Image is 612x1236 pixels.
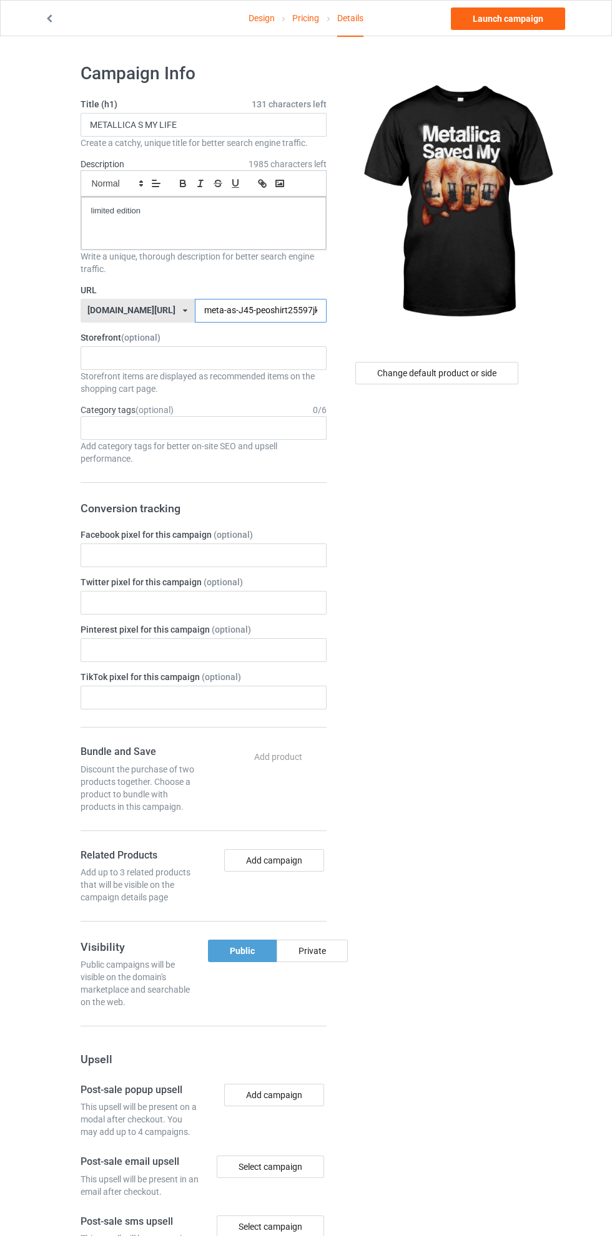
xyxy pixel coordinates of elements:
span: (optional) [121,333,160,343]
span: (optional) [202,672,241,682]
label: TikTok pixel for this campaign [81,671,327,683]
span: (optional) [212,625,251,635]
div: 0 / 6 [313,404,327,416]
a: Design [249,1,275,36]
span: (optional) [214,530,253,540]
h4: Post-sale popup upsell [81,1084,199,1097]
button: Add campaign [224,1084,324,1106]
div: Write a unique, thorough description for better search engine traffic. [81,250,327,275]
h3: Upsell [81,1052,327,1066]
label: Title (h1) [81,98,327,110]
label: Storefront [81,331,327,344]
span: (optional) [204,577,243,587]
div: Details [337,1,363,37]
label: Twitter pixel for this campaign [81,576,327,588]
h3: Conversion tracking [81,501,327,515]
h4: Post-sale sms upsell [81,1215,199,1229]
div: This upsell will be present on a modal after checkout. You may add up to 4 campaigns. [81,1101,199,1138]
div: Create a catchy, unique title for better search engine traffic. [81,137,327,149]
h4: Related Products [81,849,199,862]
div: Discount the purchase of two products together. Choose a product to bundle with products in this ... [81,763,199,813]
div: Public campaigns will be visible on the domain's marketplace and searchable on the web. [81,958,199,1008]
h4: Bundle and Save [81,746,199,759]
h1: Campaign Info [81,62,327,85]
span: 1985 characters left [249,158,327,170]
div: Add category tags for better on-site SEO and upsell performance. [81,440,327,465]
div: Select campaign [217,1156,324,1178]
label: Category tags [81,404,174,416]
label: Description [81,159,124,169]
div: [DOMAIN_NAME][URL] [87,306,175,314]
label: Facebook pixel for this campaign [81,528,327,541]
div: Private [277,940,348,962]
a: Launch campaign [451,7,565,30]
a: Pricing [292,1,319,36]
h3: Visibility [81,940,199,954]
div: This upsell will be present in an email after checkout. [81,1173,199,1198]
span: 131 characters left [252,98,327,110]
label: Pinterest pixel for this campaign [81,623,327,636]
div: Add up to 3 related products that will be visible on the campaign details page [81,866,199,903]
p: limited edition [91,205,316,217]
button: Add campaign [224,849,324,872]
div: Storefront items are displayed as recommended items on the shopping cart page. [81,370,327,395]
div: Public [208,940,277,962]
div: Change default product or side [355,362,518,384]
span: (optional) [136,405,174,415]
label: URL [81,284,327,296]
h4: Post-sale email upsell [81,1156,199,1169]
